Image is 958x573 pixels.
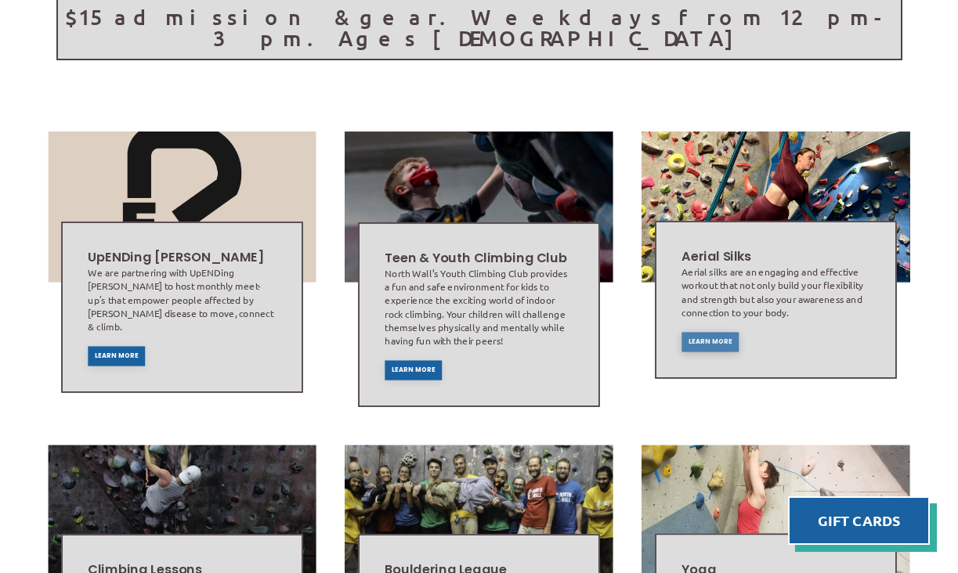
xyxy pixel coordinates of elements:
[385,249,573,267] h2: Teen & Youth Climbing Club
[681,247,869,265] h2: Aerial Silks
[689,338,732,344] span: Learn More
[681,332,739,351] a: Learn More
[95,352,139,359] span: Learn More
[392,366,436,373] span: Learn More
[88,248,276,266] h2: UpENDing [PERSON_NAME]
[88,346,145,366] a: Learn More
[88,266,276,333] div: We are partnering with UpENDing [PERSON_NAME] to host monthly meet-up's that empower people affec...
[345,132,613,283] img: Image
[640,132,911,283] img: Image
[385,360,442,380] a: Learn More
[385,267,573,347] div: North Wall’s Youth Climbing Club provides a fun and safe environment for kids to experience the e...
[681,265,869,319] div: Aerial silks are an engaging and effective workout that not only build your flexibility and stren...
[58,6,901,49] p: $15 admission & gear. Weekdays from 12pm-3pm. Ages [DEMOGRAPHIC_DATA]
[48,132,316,283] img: Image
